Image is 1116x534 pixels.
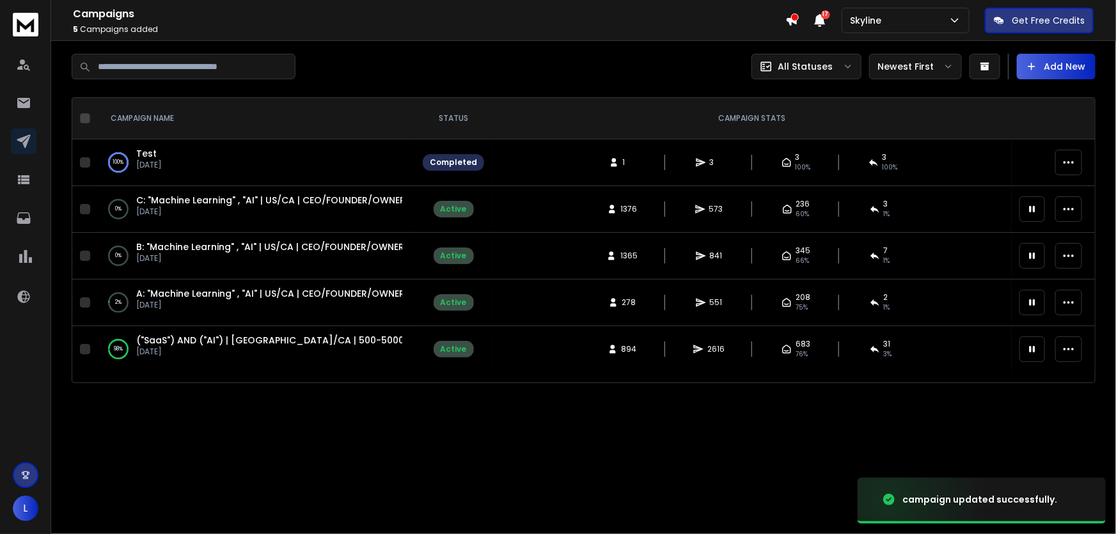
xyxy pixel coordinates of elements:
[796,152,800,162] span: 3
[441,251,467,261] div: Active
[796,199,810,209] span: 236
[95,98,415,139] th: CAMPAIGN NAME
[709,204,723,214] span: 573
[620,251,638,261] span: 1365
[136,147,157,160] a: Test
[13,496,38,521] button: L
[883,152,887,162] span: 3
[114,343,123,356] p: 98 %
[796,339,810,349] span: 683
[13,13,38,36] img: logo
[95,326,415,373] td: 98%("SaaS") AND ("AI") | [GEOGRAPHIC_DATA]/CA | 500-5000 | BizDev/Mar | Owner/CXO/VP | 1+ yrs | P...
[623,157,636,168] span: 1
[441,297,467,308] div: Active
[95,186,415,233] td: 0%C: "Machine Learning" , "AI" | US/CA | CEO/FOUNDER/OWNER | 50-500[DATE]
[884,209,890,219] span: 1 %
[136,240,446,253] a: B: "Machine Learning" , "AI" | US/CA | CEO/FOUNDER/OWNER | 50-500
[850,14,886,27] p: Skyline
[869,54,962,79] button: Newest First
[73,6,785,22] h1: Campaigns
[492,98,1012,139] th: CAMPAIGN STATS
[73,24,78,35] span: 5
[796,256,809,266] span: 66 %
[884,339,891,349] span: 31
[821,10,830,19] span: 17
[441,204,467,214] div: Active
[136,300,402,310] p: [DATE]
[622,344,637,354] span: 894
[796,349,808,359] span: 76 %
[884,256,890,266] span: 1 %
[136,347,402,357] p: [DATE]
[115,203,122,216] p: 0 %
[136,207,402,217] p: [DATE]
[884,349,892,359] span: 3 %
[415,98,492,139] th: STATUS
[796,162,811,173] span: 100 %
[710,157,723,168] span: 3
[622,297,636,308] span: 278
[115,296,122,309] p: 2 %
[113,156,124,169] p: 100 %
[115,249,122,262] p: 0 %
[1017,54,1096,79] button: Add New
[136,253,402,263] p: [DATE]
[136,160,162,170] p: [DATE]
[796,246,810,256] span: 345
[1012,14,1085,27] p: Get Free Credits
[985,8,1094,33] button: Get Free Credits
[136,334,622,347] a: ("SaaS") AND ("AI") | [GEOGRAPHIC_DATA]/CA | 500-5000 | BizDev/Mar | Owner/CXO/VP | 1+ yrs | Post...
[884,199,888,209] span: 3
[710,251,723,261] span: 841
[95,139,415,186] td: 100%Test[DATE]
[73,24,785,35] p: Campaigns added
[95,233,415,279] td: 0%B: "Machine Learning" , "AI" | US/CA | CEO/FOUNDER/OWNER | 50-500[DATE]
[884,292,888,302] span: 2
[136,287,446,300] a: A: "Machine Learning" , "AI" | US/CA | CEO/FOUNDER/OWNER | 50-500
[710,297,723,308] span: 551
[441,344,467,354] div: Active
[883,162,898,173] span: 100 %
[95,279,415,326] td: 2%A: "Machine Learning" , "AI" | US/CA | CEO/FOUNDER/OWNER | 50-500[DATE]
[884,302,890,313] span: 1 %
[902,493,1057,506] div: campaign updated successfully.
[621,204,638,214] span: 1376
[136,194,447,207] a: C: "Machine Learning" , "AI" | US/CA | CEO/FOUNDER/OWNER | 50-500
[796,209,810,219] span: 60 %
[778,60,833,73] p: All Statuses
[707,344,725,354] span: 2616
[430,157,477,168] div: Completed
[796,292,810,302] span: 208
[796,302,808,313] span: 75 %
[884,246,888,256] span: 7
